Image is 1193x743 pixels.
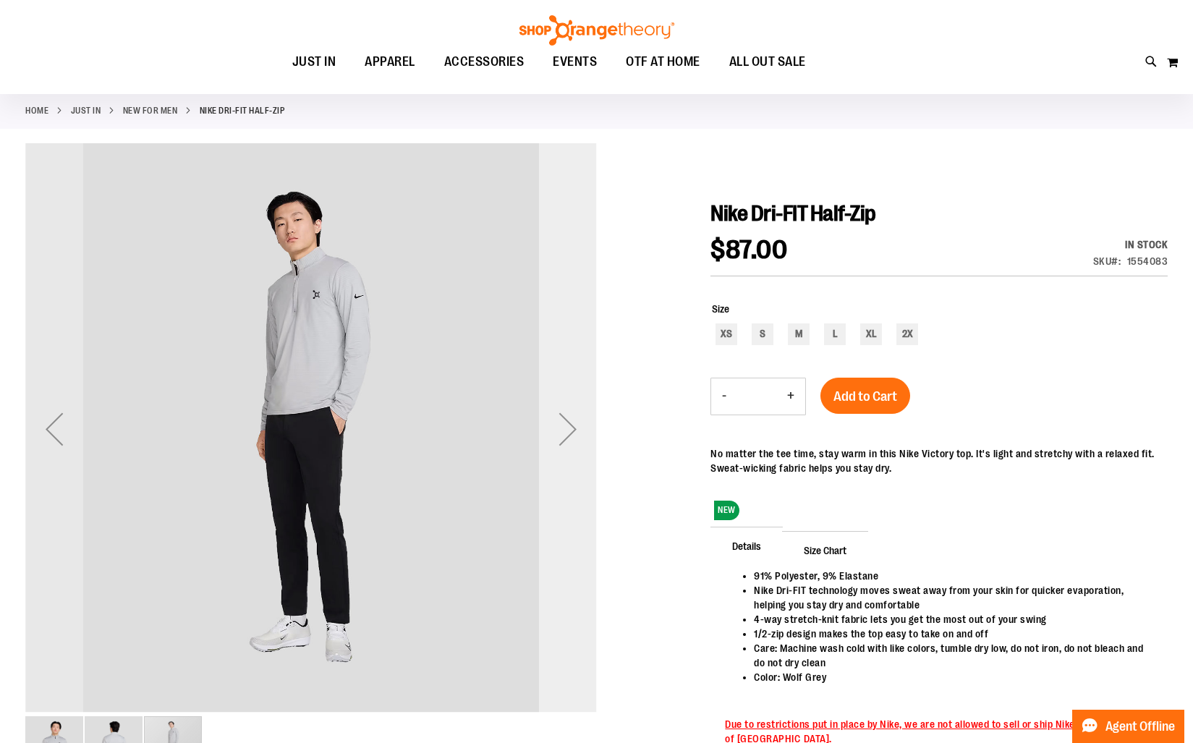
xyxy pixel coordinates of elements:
[1072,710,1184,743] button: Agent Offline
[824,323,846,345] div: L
[782,531,868,569] span: Size Chart
[25,140,597,712] img: Nike Dri-FIT Half-Zip
[1105,720,1175,734] span: Agent Offline
[737,379,776,414] input: Product quantity
[553,46,597,78] span: EVENTS
[123,104,178,117] a: New for Men
[626,46,700,78] span: OTF AT HOME
[712,303,729,315] span: Size
[820,378,910,414] button: Add to Cart
[752,323,773,345] div: S
[710,446,1168,475] div: No matter the tee time, stay warm in this Nike Victory top. It's light and stretchy with a relaxe...
[716,323,737,345] div: XS
[292,46,336,78] span: JUST IN
[365,46,415,78] span: APPAREL
[833,389,897,404] span: Add to Cart
[788,323,810,345] div: M
[444,46,525,78] span: ACCESSORIES
[71,104,101,117] a: JUST IN
[517,15,676,46] img: Shop Orangetheory
[1093,237,1168,252] div: Availability
[754,627,1153,641] li: 1/2-zip design makes the top easy to take on and off
[710,235,787,265] span: $87.00
[1127,254,1168,268] div: 1554083
[776,378,805,415] button: Increase product quantity
[896,323,918,345] div: 2X
[200,104,285,117] strong: Nike Dri-FIT Half-Zip
[729,46,806,78] span: ALL OUT SALE
[539,143,597,715] div: Next
[710,527,783,564] span: Details
[25,143,597,715] div: Nike Dri-FIT Half-Zip
[1093,255,1121,267] strong: SKU
[1093,237,1168,252] div: In stock
[710,201,876,226] span: Nike Dri-FIT Half-Zip
[754,569,1153,583] li: 91% Polyester, 9% Elastane
[714,501,739,520] span: NEW
[754,641,1153,670] li: Care: Machine wash cold with like colors, tumble dry low, do not iron, do not bleach and do not d...
[25,143,83,715] div: Previous
[711,378,737,415] button: Decrease product quantity
[754,670,1153,684] li: Color: Wolf Grey
[754,583,1153,612] li: Nike Dri-FIT technology moves sweat away from your skin for quicker evaporation, helping you stay...
[754,612,1153,627] li: 4-way stretch-knit fabric lets you get the most out of your swing
[860,323,882,345] div: XL
[25,104,48,117] a: Home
